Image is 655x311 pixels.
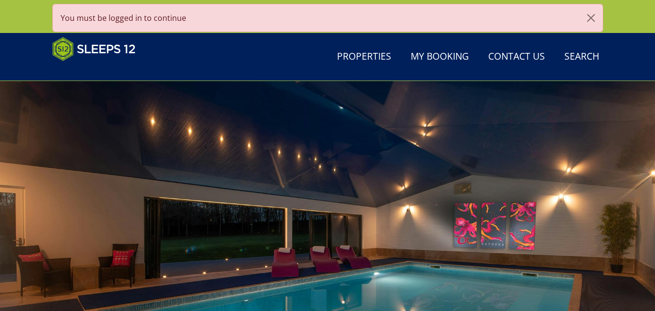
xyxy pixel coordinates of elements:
a: My Booking [407,46,473,68]
a: Search [560,46,603,68]
iframe: Customer reviews powered by Trustpilot [48,67,149,75]
div: You must be logged in to continue [52,4,603,32]
a: Contact Us [484,46,549,68]
a: Properties [333,46,395,68]
img: Sleeps 12 [52,37,136,61]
